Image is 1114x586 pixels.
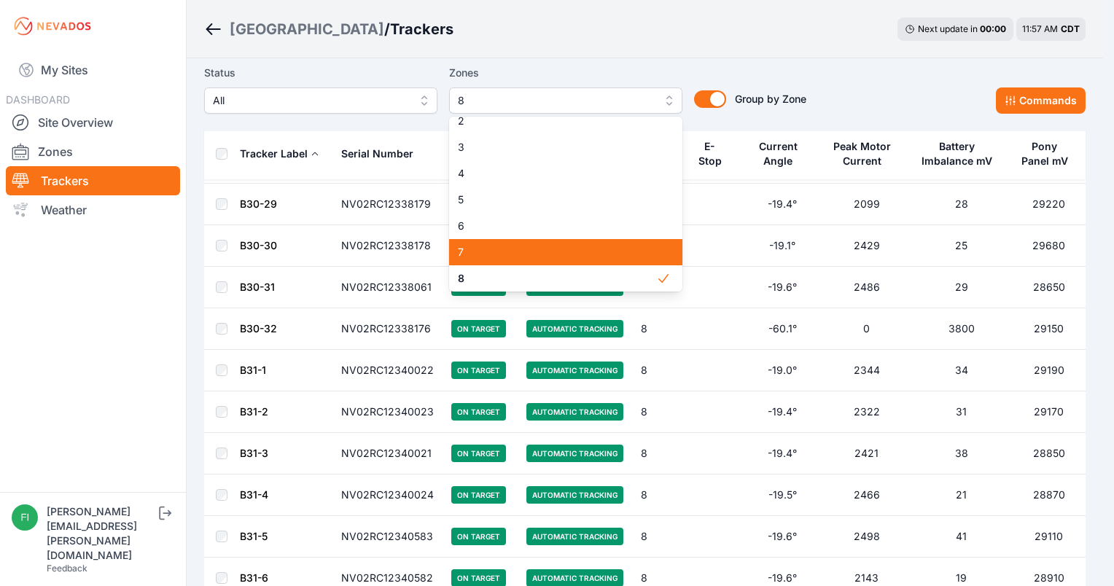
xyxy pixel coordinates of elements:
[449,87,682,114] button: 8
[458,166,656,181] span: 4
[458,92,653,109] span: 8
[449,117,682,292] div: 8
[458,140,656,155] span: 3
[458,245,656,259] span: 7
[458,219,656,233] span: 6
[458,271,656,286] span: 8
[458,114,656,128] span: 2
[458,192,656,207] span: 5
